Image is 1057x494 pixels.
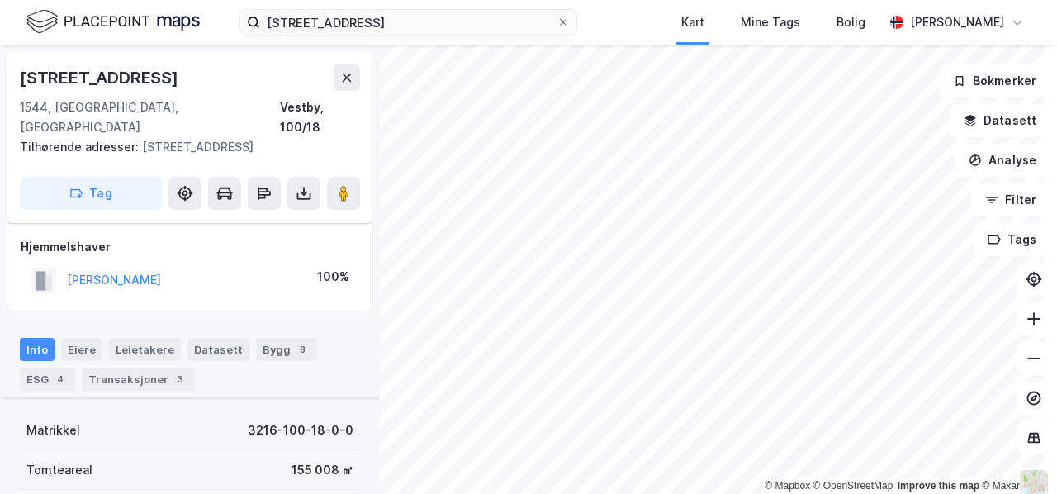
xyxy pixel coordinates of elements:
[26,420,80,440] div: Matrikkel
[971,183,1050,216] button: Filter
[294,341,310,358] div: 8
[950,104,1050,137] button: Datasett
[837,12,865,32] div: Bolig
[20,140,142,154] span: Tilhørende adresser:
[280,97,360,137] div: Vestby, 100/18
[260,10,557,35] input: Søk på adresse, matrikkel, gårdeiere, leietakere eller personer
[109,338,181,361] div: Leietakere
[974,415,1057,494] div: Kontrollprogram for chat
[82,368,195,391] div: Transaksjoner
[741,12,800,32] div: Mine Tags
[248,420,353,440] div: 3216-100-18-0-0
[20,338,55,361] div: Info
[974,223,1050,256] button: Tags
[813,480,893,492] a: OpenStreetMap
[256,338,317,361] div: Bygg
[187,338,249,361] div: Datasett
[317,267,349,287] div: 100%
[20,97,280,137] div: 1544, [GEOGRAPHIC_DATA], [GEOGRAPHIC_DATA]
[61,338,102,361] div: Eiere
[20,177,162,210] button: Tag
[20,368,75,391] div: ESG
[898,480,979,492] a: Improve this map
[974,415,1057,494] iframe: Chat Widget
[292,460,353,480] div: 155 008 ㎡
[172,371,188,387] div: 3
[939,64,1050,97] button: Bokmerker
[910,12,1004,32] div: [PERSON_NAME]
[765,480,810,492] a: Mapbox
[21,237,359,257] div: Hjemmelshaver
[52,371,69,387] div: 4
[20,64,182,91] div: [STREET_ADDRESS]
[26,7,200,36] img: logo.f888ab2527a4732fd821a326f86c7f29.svg
[681,12,704,32] div: Kart
[955,144,1050,177] button: Analyse
[20,137,347,157] div: [STREET_ADDRESS]
[26,460,92,480] div: Tomteareal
